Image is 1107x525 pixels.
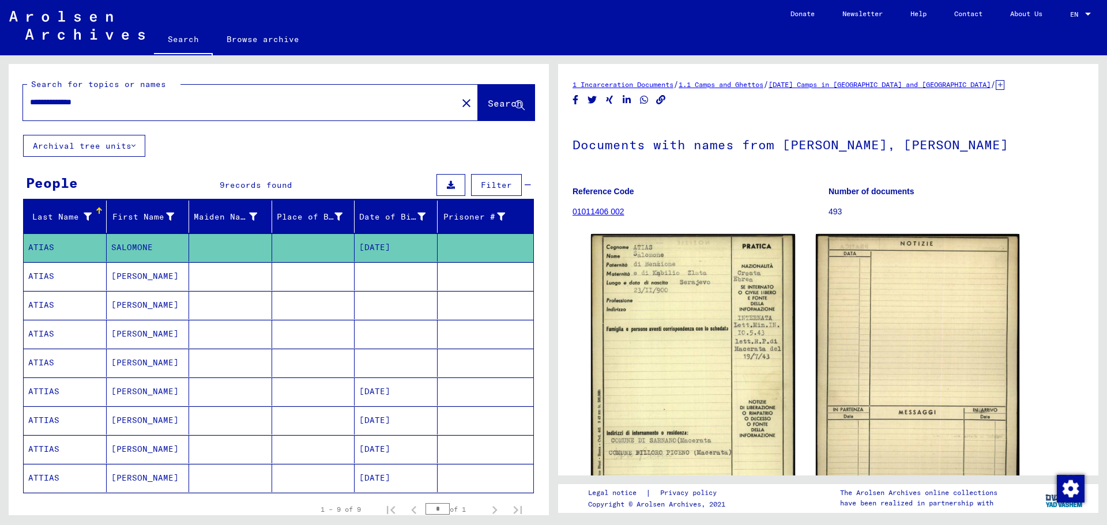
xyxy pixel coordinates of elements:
button: Share on Facebook [570,93,582,107]
div: First Name [111,211,175,223]
mat-cell: ATIAS [24,320,107,348]
mat-cell: [PERSON_NAME] [107,291,190,319]
button: Next page [483,498,506,521]
a: 01011406 002 [573,207,624,216]
mat-cell: [PERSON_NAME] [107,349,190,377]
a: 1.1 Camps and Ghettos [679,80,763,89]
span: 9 [220,180,225,190]
span: Filter [481,180,512,190]
div: 1 – 9 of 9 [321,504,361,515]
mat-header-cell: Last Name [24,201,107,233]
div: Prisoner # [442,207,520,226]
div: Maiden Name [194,207,272,226]
span: / [763,79,769,89]
a: [DATE] Camps in [GEOGRAPHIC_DATA] and [GEOGRAPHIC_DATA] [769,80,991,89]
button: First page [379,498,402,521]
div: First Name [111,207,189,226]
button: Clear [455,91,478,114]
button: Archival tree units [23,135,145,157]
button: Filter [471,174,522,196]
img: Change consent [1057,475,1085,503]
a: 1 Incarceration Documents [573,80,673,89]
h1: Documents with names from [PERSON_NAME], [PERSON_NAME] [573,118,1084,169]
mat-cell: [PERSON_NAME] [107,262,190,290]
a: Browse archive [213,25,313,53]
mat-header-cell: First Name [107,201,190,233]
mat-cell: [DATE] [355,377,438,406]
img: yv_logo.png [1043,484,1086,512]
mat-cell: SALOMONE [107,233,190,262]
mat-cell: ATTIAS [24,435,107,463]
mat-header-cell: Place of Birth [272,201,355,233]
mat-cell: ATIAS [24,262,107,290]
mat-label: Search for topics or names [31,79,166,89]
mat-cell: [DATE] [355,406,438,435]
div: Last Name [28,211,92,223]
mat-cell: ATTIAS [24,377,107,406]
div: Maiden Name [194,211,257,223]
mat-icon: close [460,96,473,110]
span: / [991,79,996,89]
mat-header-cell: Prisoner # [438,201,534,233]
div: Prisoner # [442,211,506,223]
p: have been realized in partnership with [840,498,997,508]
button: Share on Twitter [586,93,598,107]
mat-header-cell: Maiden Name [189,201,272,233]
button: Last page [506,498,529,521]
span: EN [1070,10,1083,18]
div: People [26,172,78,193]
b: Number of documents [829,187,914,196]
button: Share on WhatsApp [638,93,650,107]
a: Legal notice [588,487,646,499]
button: Search [478,85,534,120]
mat-cell: ATIAS [24,349,107,377]
button: Copy link [655,93,667,107]
div: Last Name [28,207,106,226]
img: 001.jpg [591,234,795,522]
p: 493 [829,206,1084,218]
mat-cell: [DATE] [355,233,438,262]
button: Share on LinkedIn [621,93,633,107]
span: Search [488,97,522,109]
button: Previous page [402,498,426,521]
mat-cell: ATIAS [24,291,107,319]
div: Date of Birth [359,207,440,226]
a: Search [154,25,213,55]
div: of 1 [426,504,483,515]
mat-cell: ATTIAS [24,464,107,492]
mat-cell: [PERSON_NAME] [107,464,190,492]
img: 002.jpg [816,234,1020,525]
mat-cell: ATIAS [24,233,107,262]
mat-header-cell: Date of Birth [355,201,438,233]
button: Share on Xing [604,93,616,107]
mat-cell: ATTIAS [24,406,107,435]
div: Place of Birth [277,211,343,223]
mat-cell: [PERSON_NAME] [107,435,190,463]
img: Arolsen_neg.svg [9,11,145,40]
div: | [588,487,731,499]
mat-cell: [PERSON_NAME] [107,377,190,406]
span: records found [225,180,292,190]
div: Date of Birth [359,211,426,223]
b: Reference Code [573,187,634,196]
a: Privacy policy [651,487,731,499]
p: Copyright © Arolsen Archives, 2021 [588,499,731,509]
mat-cell: [PERSON_NAME] [107,320,190,348]
mat-cell: [DATE] [355,464,438,492]
mat-cell: [PERSON_NAME] [107,406,190,435]
span: / [673,79,679,89]
div: Place of Birth [277,207,357,226]
p: The Arolsen Archives online collections [840,488,997,498]
mat-cell: [DATE] [355,435,438,463]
